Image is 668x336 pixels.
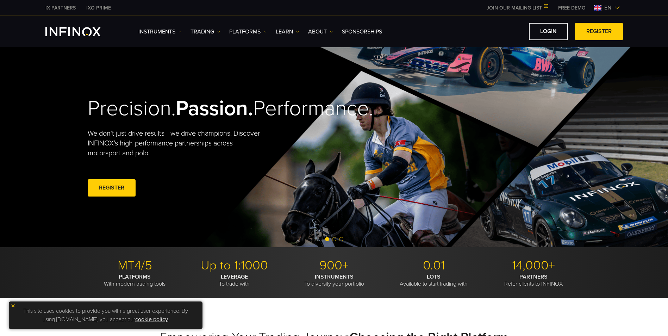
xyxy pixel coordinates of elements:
[135,316,168,323] a: cookie policy
[88,273,182,287] p: With modern trading tools
[176,96,253,121] strong: Passion.
[575,23,623,40] a: REGISTER
[325,237,329,241] span: Go to slide 1
[287,273,381,287] p: To diversify your portfolio
[427,273,441,280] strong: LOTS
[287,258,381,273] p: 900+
[88,258,182,273] p: MT4/5
[387,273,481,287] p: Available to start trading with
[481,5,553,11] a: JOIN OUR MAILING LIST
[529,23,568,40] a: LOGIN
[187,258,282,273] p: Up to 1:1000
[11,303,15,308] img: yellow close icon
[519,273,548,280] strong: PARTNERS
[387,258,481,273] p: 0.01
[486,273,581,287] p: Refer clients to INFINOX
[45,27,117,36] a: INFINOX Logo
[88,96,310,122] h2: Precision. Performance.
[342,27,382,36] a: SPONSORSHIPS
[88,179,136,197] a: REGISTER
[276,27,299,36] a: Learn
[308,27,333,36] a: ABOUT
[191,27,220,36] a: TRADING
[138,27,182,36] a: Instruments
[40,4,81,12] a: INFINOX
[229,27,267,36] a: PLATFORMS
[315,273,354,280] strong: INSTRUMENTS
[339,237,343,241] span: Go to slide 3
[486,258,581,273] p: 14,000+
[221,273,248,280] strong: LEVERAGE
[187,273,282,287] p: To trade with
[553,4,591,12] a: INFINOX MENU
[119,273,151,280] strong: PLATFORMS
[81,4,116,12] a: INFINOX
[12,305,199,325] p: This site uses cookies to provide you with a great user experience. By using [DOMAIN_NAME], you a...
[601,4,614,12] span: en
[88,129,265,158] p: We don't just drive results—we drive champions. Discover INFINOX’s high-performance partnerships ...
[332,237,336,241] span: Go to slide 2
